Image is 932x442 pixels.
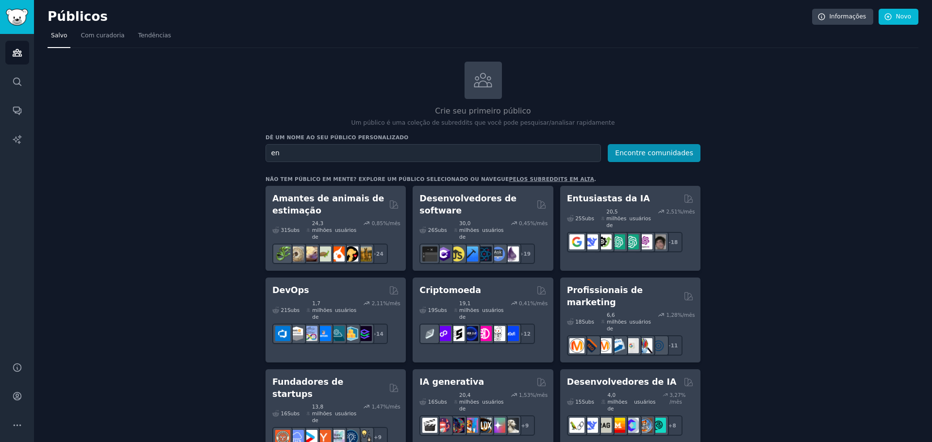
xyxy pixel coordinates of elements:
[51,32,67,39] font: Salvo
[302,246,317,262] img: lagartixas-leopardo
[509,176,595,182] a: pelos subreddits em alta
[419,285,481,295] font: Criptomoeda
[519,300,530,306] font: 0,41
[482,399,503,405] font: usuários
[312,300,332,320] font: 1,7 milhões de
[597,418,612,433] img: Trapo
[316,326,331,341] img: Links DevOps
[504,326,519,341] img: definição_
[436,246,451,262] img: c sustenido
[357,246,372,262] img: raça de cachorro
[651,418,666,433] img: Sociedade de Desenvolvedores de IA
[372,220,383,226] font: 0,85
[575,215,582,221] font: 25
[477,326,492,341] img: defiblockchain
[436,326,451,341] img: 0xPolígono
[459,300,479,320] font: 19,1 milhões de
[434,227,447,233] font: Subs
[422,326,437,341] img: finanças étnicas
[615,149,693,157] font: Encontre comunidades
[463,418,478,433] img: sdparatodos
[671,343,678,348] font: 11
[583,338,598,353] img: bigseo
[490,418,505,433] img: starryai
[435,106,531,115] font: Crie seu primeiro público
[567,285,643,307] font: Profissionais de marketing
[519,331,524,337] font: +
[343,326,358,341] img: aws_cdk
[376,251,383,257] font: 24
[281,410,287,416] font: 16
[896,13,911,20] font: Novo
[812,9,874,25] a: Informações
[678,209,695,214] font: %/mês
[575,399,582,405] font: 15
[678,312,695,318] font: %/mês
[672,423,676,428] font: 8
[610,234,625,249] img: Design do prompt do chatgpt
[606,209,626,228] font: 20,5 milhões de
[582,215,594,221] font: Subs
[81,32,124,39] font: Com curadoria
[583,418,598,433] img: Busca Profunda
[428,307,434,313] font: 19
[372,404,383,409] font: 1,47
[272,285,309,295] font: DevOps
[597,338,612,353] img: Pergunte ao Marketing
[330,326,345,341] img: engenharia de plataforma
[419,377,484,387] font: IA generativa
[630,319,651,325] font: usuários
[607,392,627,411] font: 4,0 milhões de
[316,246,331,262] img: tartaruga
[651,234,666,249] img: Inteligência Artificial
[666,312,677,318] font: 1,28
[608,144,700,162] button: Encontre comunidades
[383,300,400,306] font: %/mês
[378,434,382,440] font: 9
[335,227,356,233] font: usuários
[482,227,503,233] font: usuários
[582,399,594,405] font: Subs
[357,326,372,341] img: Engenheiros de plataforma
[634,399,655,405] font: usuários
[637,234,652,249] img: OpenAIDev
[523,331,531,337] font: 12
[582,319,594,325] font: Subs
[281,307,287,313] font: 21
[477,418,492,433] img: FluxAI
[482,307,503,313] font: usuários
[669,392,681,398] font: 3,27
[477,246,492,262] img: reativo nativo
[376,331,383,337] font: 14
[607,312,627,331] font: 6,6 milhões de
[275,326,290,341] img: azuredevops
[419,194,516,215] font: Desenvolvedores de software
[879,9,918,25] a: Novo
[583,234,598,249] img: Busca Profunda
[523,251,531,257] font: 19
[624,338,639,353] img: anúncios do Google
[372,300,383,306] font: 2,11
[48,28,70,48] a: Salvo
[77,28,128,48] a: Com curadoria
[335,307,356,313] font: usuários
[637,338,652,353] img: Pesquisa de Marketing
[330,246,345,262] img: calopsita
[530,300,548,306] font: %/mês
[530,220,548,226] font: %/mês
[668,423,673,428] font: +
[275,246,290,262] img: herpetologia
[624,234,639,249] img: prompts_do_chatgpt_
[610,418,625,433] img: MistralAI
[335,410,356,416] font: usuários
[651,338,666,353] img: Marketing Online
[343,246,358,262] img: PetAdvice
[312,404,332,423] font: 13,8 milhões de
[525,423,529,428] font: 9
[135,28,175,48] a: Tendências
[459,392,479,411] font: 20,4 milhões de
[610,338,625,353] img: Marketing por e-mail
[637,418,652,433] img: esfregões
[594,176,596,182] font: .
